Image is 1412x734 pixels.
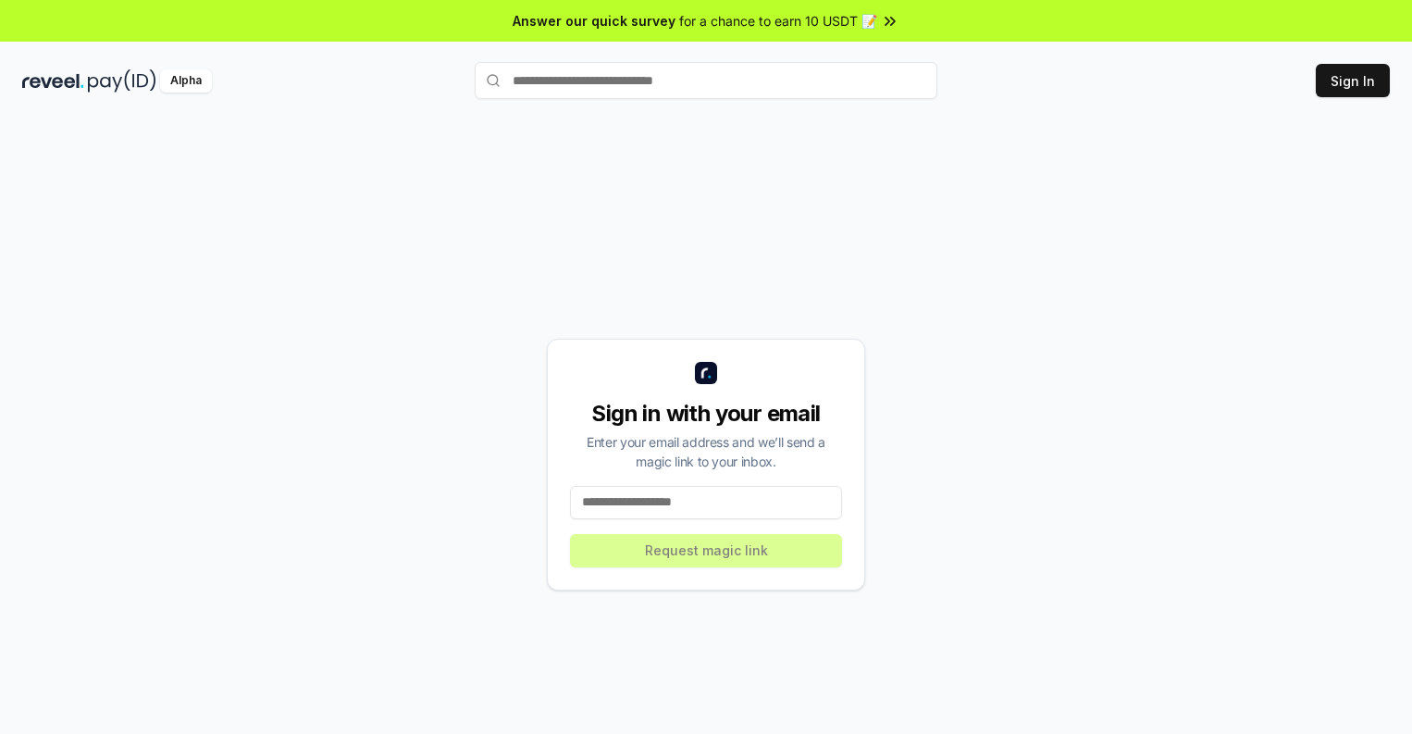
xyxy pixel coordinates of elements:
[22,69,84,93] img: reveel_dark
[570,399,842,429] div: Sign in with your email
[1316,64,1390,97] button: Sign In
[513,11,675,31] span: Answer our quick survey
[695,362,717,384] img: logo_small
[679,11,877,31] span: for a chance to earn 10 USDT 📝
[160,69,212,93] div: Alpha
[88,69,156,93] img: pay_id
[570,432,842,471] div: Enter your email address and we’ll send a magic link to your inbox.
